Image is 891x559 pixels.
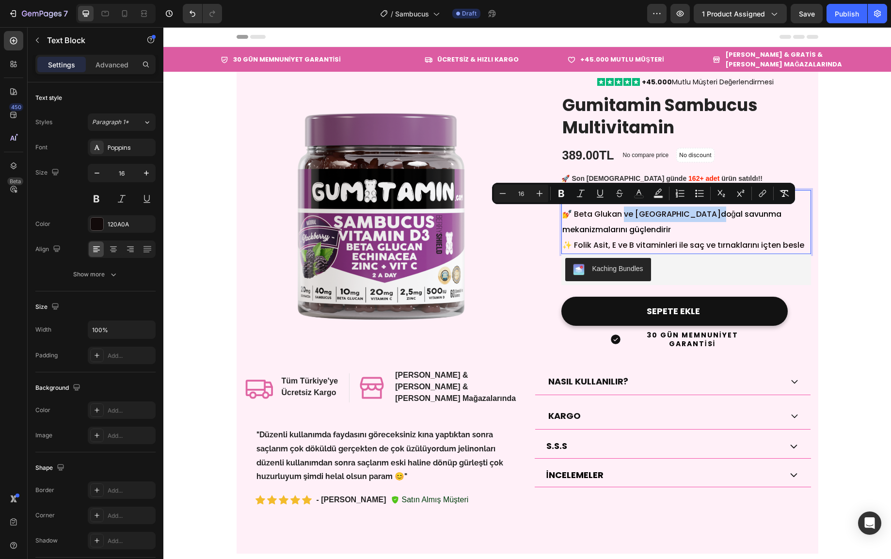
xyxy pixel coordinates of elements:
strong: [PERSON_NAME] & GRATİS & [PERSON_NAME] MAĞAZALARINDA [562,23,679,42]
div: Size [35,301,61,314]
div: Add... [108,351,153,360]
div: Width [35,325,51,334]
div: 389.00TL [398,119,452,137]
a: S.S.S [371,407,415,431]
b: ürün satıldı!! [558,147,599,155]
div: Poppins [108,144,153,152]
div: Publish [835,9,859,19]
p: No compare price [460,125,506,131]
div: Color [35,220,50,228]
p: 7 [64,8,68,19]
span: NASIL KULLANILIR? [385,348,465,360]
button: Publish [827,4,867,23]
iframe: Design area [163,27,891,559]
div: Add... [108,486,153,495]
div: Editor contextual toolbar [492,183,795,204]
button: Show more [35,266,156,283]
div: Add... [108,537,153,545]
strong: [PERSON_NAME] & [PERSON_NAME] & [PERSON_NAME] Mağazalarında [232,344,352,375]
button: 1 product assigned [694,4,787,23]
div: 120A0A [108,220,153,229]
a: İNCELEMELER [371,436,452,460]
input: Auto [88,321,155,338]
div: Kaching Bundles [429,237,480,247]
div: Add... [108,431,153,440]
div: Styles [35,118,52,127]
div: Padding [35,351,58,360]
div: Add... [108,406,153,415]
span: 💪 Karamürver ve Ekinezya hastalıklara karşı korur [399,166,595,177]
span: Paragraph 1* [92,118,129,127]
div: Beta [7,177,23,185]
p: Mutlu Müşteri Değerlendirmesi [478,50,611,59]
div: SEPETE EKLE [483,276,537,292]
span: S.S.S [383,413,404,425]
img: KachingBundles.png [410,237,421,248]
p: Text Block [47,34,129,46]
div: Background [35,382,82,395]
span: ✨ Folik Asit, E ve B vitaminleri ile saç ve tırnaklarını içten besle [399,212,641,224]
p: Advanced [95,60,128,70]
div: Image [35,431,52,440]
strong: +45.000 [478,50,509,60]
div: Add... [108,511,153,520]
span: Sambucus [395,9,429,19]
button: 7 [4,4,72,23]
h2: Gumitamin Sambucus Multivitamin [398,66,648,112]
button: SEPETE EKLE [398,270,624,299]
strong: +45.000 MUTLU MÜŞTERİ [417,28,500,37]
div: Size [35,166,61,179]
span: İNCELEMELER [383,442,440,454]
span: 1 product assigned [702,9,765,19]
strong: "Düzenli kullanımda faydasını göreceksiniz kına yaptıktan sonra saçlarım çok döküldü gerçekten de... [93,403,340,454]
span: doğal savunma mekanizmalarını güçlendirir [399,181,619,208]
h2: Tüm Türkiye'ye Ücretsiz Kargo [117,347,176,372]
b: Son [DEMOGRAPHIC_DATA] günde [409,147,524,155]
div: Color [35,406,50,415]
div: Text style [35,94,62,102]
span: KARGO [385,383,417,395]
div: Show more [73,270,118,279]
span: / [391,9,393,19]
div: Shape [35,462,66,475]
p: Settings [48,60,75,70]
span: 🚀 [398,146,406,157]
b: 162+ adet [525,147,556,155]
button: Kaching Bundles [402,231,488,254]
div: Corner [35,511,55,520]
p: - [PERSON_NAME] [153,467,223,479]
p: Satın Almış Müşteri [239,467,305,479]
span: Save [799,10,815,18]
div: Undo/Redo [183,4,222,23]
div: Rich Text Editor. Editing area: main [398,163,648,227]
span: . [595,166,597,177]
button: Save [791,4,823,23]
span: 💅 Beta Glukan ve [GEOGRAPHIC_DATA] [399,181,557,192]
div: Align [35,243,63,256]
p: No discount [516,124,548,132]
div: Border [35,486,54,495]
button: Paragraph 1* [88,113,156,131]
div: Font [35,143,48,152]
div: 450 [9,103,23,111]
span: Draft [462,9,477,18]
strong: 30 GÜN MEMNUNİYET GARANTİSİ [483,303,575,321]
div: Shadow [35,536,58,545]
strong: ÜCRETSİZ & HIZLI KARGO [274,28,356,37]
div: Open Intercom Messenger [858,511,881,535]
